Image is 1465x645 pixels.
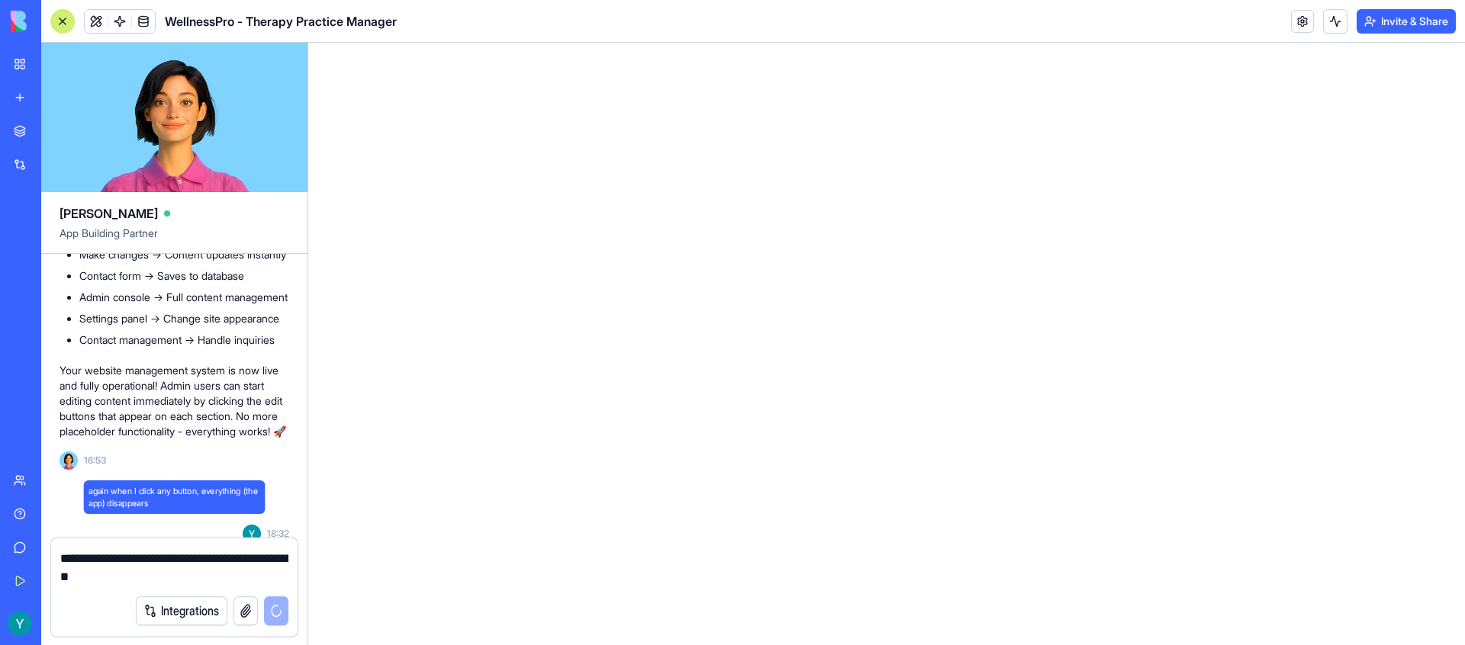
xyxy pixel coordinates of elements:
[60,226,289,253] span: App Building Partner
[60,204,158,223] span: [PERSON_NAME]
[60,451,78,470] img: Ella_00000_wcx2te.png
[89,486,260,510] span: again when I click any button, everything (the app) disappears
[79,290,289,305] li: Admin console → Full content management
[79,332,289,348] li: Contact management → Handle inquiries
[165,12,397,30] span: WellnessPro - Therapy Practice Manager
[267,528,289,540] span: 18:32
[60,363,289,439] p: Your website management system is now live and fully operational! Admin users can start editing c...
[243,525,261,543] img: ACg8ocKxvzSR4wIe0pZTNWjZp9-EiZoFISIvkgGRq3DGH50PefrBXg=s96-c
[84,454,106,467] span: 16:53
[79,268,289,284] li: Contact form → Saves to database
[8,611,32,636] img: ACg8ocKxvzSR4wIe0pZTNWjZp9-EiZoFISIvkgGRq3DGH50PefrBXg=s96-c
[79,311,289,326] li: Settings panel → Change site appearance
[79,247,289,262] li: Make changes → Content updates instantly
[11,11,105,32] img: logo
[1357,9,1456,34] button: Invite & Share
[136,596,227,625] button: Integrations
